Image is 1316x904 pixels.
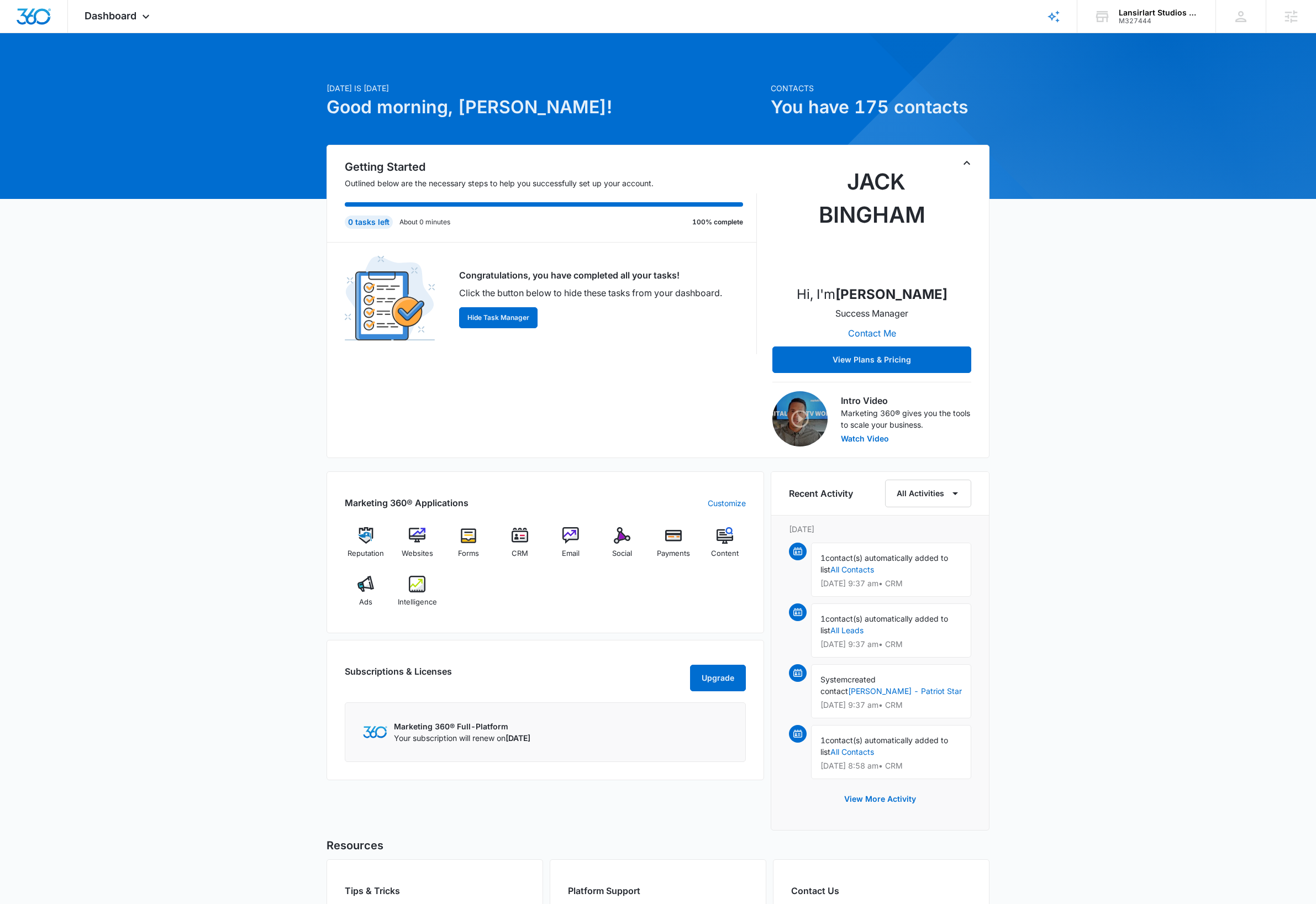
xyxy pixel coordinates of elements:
[820,701,962,709] p: [DATE] 9:37 am • CRM
[327,837,989,854] h5: Resources
[396,527,439,567] a: Websites
[835,307,908,320] p: Success Manager
[841,435,889,443] button: Watch Video
[657,548,690,559] span: Payments
[820,553,825,563] span: 1
[345,216,393,229] div: 0 tasks left
[394,721,530,732] p: Marketing 360® Full-Platform
[789,523,971,535] p: [DATE]
[345,159,757,175] h2: Getting Started
[612,548,632,559] span: Social
[820,614,948,635] span: contact(s) automatically added to list
[327,94,764,120] h1: Good morning, [PERSON_NAME]!
[459,269,722,282] p: Congratulations, you have completed all your tasks!
[830,626,864,635] a: All Leads
[363,726,387,738] img: Marketing 360 Logo
[345,576,387,616] a: Ads
[820,735,948,756] span: contact(s) automatically added to list
[1119,8,1199,17] div: account name
[830,565,874,574] a: All Contacts
[327,82,764,94] p: [DATE] is [DATE]
[797,285,947,304] p: Hi, I'm
[448,527,490,567] a: Forms
[960,156,973,170] button: Toggle Collapse
[820,614,825,623] span: 1
[498,527,541,567] a: CRM
[398,597,437,608] span: Intelligence
[1119,17,1199,25] div: account id
[512,548,528,559] span: CRM
[458,548,479,559] span: Forms
[772,391,828,446] img: Intro Video
[820,762,962,770] p: [DATE] 8:58 am • CRM
[345,177,757,189] p: Outlined below are the necessary steps to help you successfully set up your account.
[402,548,433,559] span: Websites
[459,286,722,299] p: Click the button below to hide these tasks from your dashboard.
[396,576,439,616] a: Intelligence
[820,675,876,696] span: created contact
[820,675,847,684] span: System
[568,884,748,897] h2: Platform Support
[711,548,739,559] span: Content
[833,786,927,812] button: View More Activity
[506,733,530,743] span: [DATE]
[791,884,971,897] h2: Contact Us
[459,307,538,328] button: Hide Task Manager
[771,82,989,94] p: Contacts
[817,165,927,276] img: Jack Bingham
[835,286,947,302] strong: [PERSON_NAME]
[820,580,962,587] p: [DATE] 9:37 am • CRM
[885,480,971,507] button: All Activities
[690,665,746,691] button: Upgrade
[703,527,746,567] a: Content
[841,394,971,407] h3: Intro Video
[345,884,525,897] h2: Tips & Tricks
[550,527,592,567] a: Email
[652,527,695,567] a: Payments
[830,747,874,756] a: All Contacts
[562,548,580,559] span: Email
[345,496,469,509] h2: Marketing 360® Applications
[772,346,971,373] button: View Plans & Pricing
[771,94,989,120] h1: You have 175 contacts
[692,217,743,227] p: 100% complete
[85,10,136,22] span: Dashboard
[399,217,450,227] p: About 0 minutes
[848,686,962,696] a: [PERSON_NAME] - Patriot Star
[708,497,746,509] a: Customize
[789,487,853,500] h6: Recent Activity
[359,597,372,608] span: Ads
[345,665,452,687] h2: Subscriptions & Licenses
[394,732,530,744] p: Your subscription will renew on
[820,640,962,648] p: [DATE] 9:37 am • CRM
[348,548,384,559] span: Reputation
[601,527,644,567] a: Social
[345,527,387,567] a: Reputation
[841,407,971,430] p: Marketing 360® gives you the tools to scale your business.
[837,320,907,346] button: Contact Me
[820,553,948,574] span: contact(s) automatically added to list
[820,735,825,745] span: 1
